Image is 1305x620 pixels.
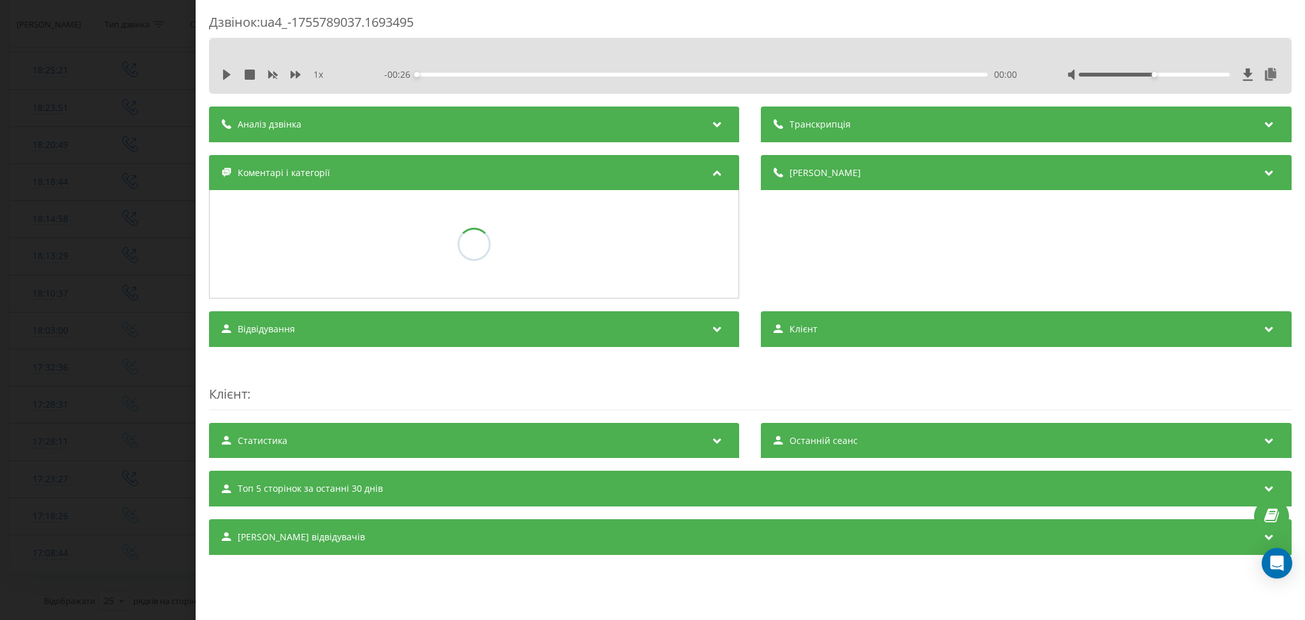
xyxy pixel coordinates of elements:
[1262,548,1292,579] div: Open Intercom Messenger
[790,434,858,447] span: Останній сеанс
[385,68,417,81] span: - 00:26
[209,385,247,402] span: Клієнт
[238,482,383,495] span: Топ 5 сторінок за останні 30 днів
[238,118,301,131] span: Аналіз дзвінка
[314,68,323,81] span: 1 x
[415,72,420,77] div: Accessibility label
[1151,72,1157,77] div: Accessibility label
[238,434,287,447] span: Статистика
[209,360,1292,410] div: :
[209,13,1292,38] div: Дзвінок : ua4_-1755789037.1693495
[238,323,295,336] span: Відвідування
[790,118,851,131] span: Транскрипція
[238,531,365,543] span: [PERSON_NAME] відвідувачів
[994,68,1017,81] span: 00:00
[790,323,818,336] span: Клієнт
[238,166,330,179] span: Коментарі і категорії
[790,166,862,179] span: [PERSON_NAME]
